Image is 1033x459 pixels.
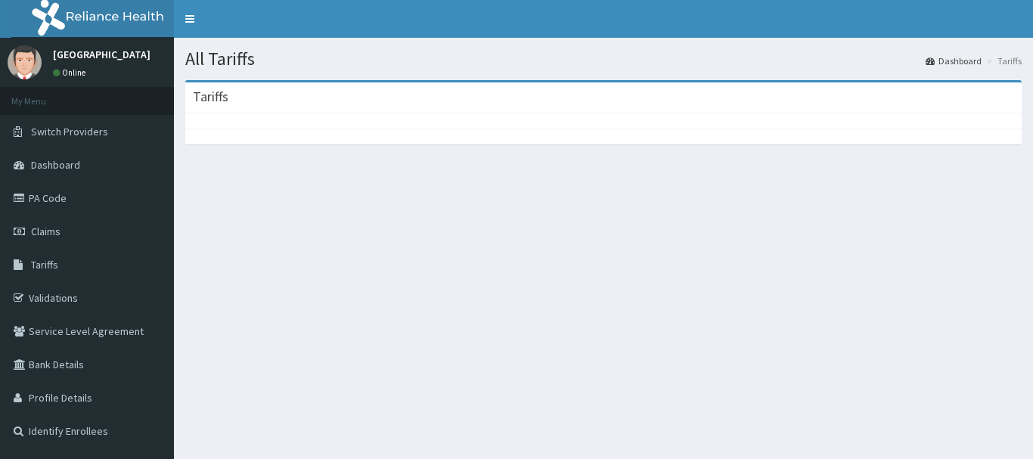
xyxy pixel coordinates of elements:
[31,258,58,271] span: Tariffs
[31,125,108,138] span: Switch Providers
[8,45,42,79] img: User Image
[31,225,60,238] span: Claims
[193,90,228,104] h3: Tariffs
[983,54,1022,67] li: Tariffs
[53,49,150,60] p: [GEOGRAPHIC_DATA]
[31,158,80,172] span: Dashboard
[185,49,1022,69] h1: All Tariffs
[926,54,982,67] a: Dashboard
[53,67,89,78] a: Online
